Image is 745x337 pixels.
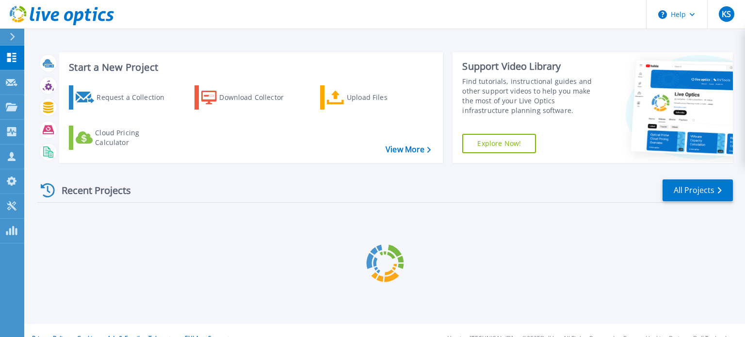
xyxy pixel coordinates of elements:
a: View More [386,145,431,154]
h3: Start a New Project [69,62,431,73]
div: Support Video Library [462,60,603,73]
div: Recent Projects [37,178,144,202]
div: Find tutorials, instructional guides and other support videos to help you make the most of your L... [462,77,603,115]
a: Cloud Pricing Calculator [69,126,177,150]
a: Explore Now! [462,134,536,153]
div: Cloud Pricing Calculator [95,128,173,147]
a: Download Collector [194,85,303,110]
a: Request a Collection [69,85,177,110]
div: Download Collector [219,88,297,107]
a: All Projects [663,179,733,201]
div: Upload Files [347,88,424,107]
span: KS [722,10,731,18]
div: Request a Collection [97,88,174,107]
a: Upload Files [320,85,428,110]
